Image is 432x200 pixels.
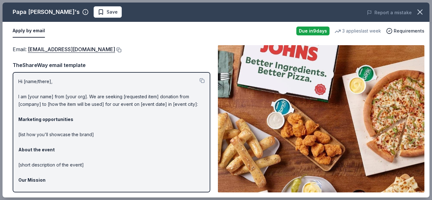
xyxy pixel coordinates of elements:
[94,6,122,18] button: Save
[18,177,46,183] strong: Our Mission
[335,27,381,35] div: 3 applies last week
[28,45,115,53] a: [EMAIL_ADDRESS][DOMAIN_NAME]
[13,24,45,38] button: Apply by email
[13,7,80,17] div: Papa [PERSON_NAME]'s
[296,27,330,35] div: Due in 9 days
[107,8,118,16] span: Save
[386,27,424,35] button: Requirements
[13,61,210,69] div: TheShareWay email template
[218,45,424,192] img: Image for Papa John's
[394,27,424,35] span: Requirements
[13,46,115,52] span: Email :
[367,9,412,16] button: Report a mistake
[18,147,55,152] strong: About the event
[18,117,73,122] strong: Marketing opportunities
